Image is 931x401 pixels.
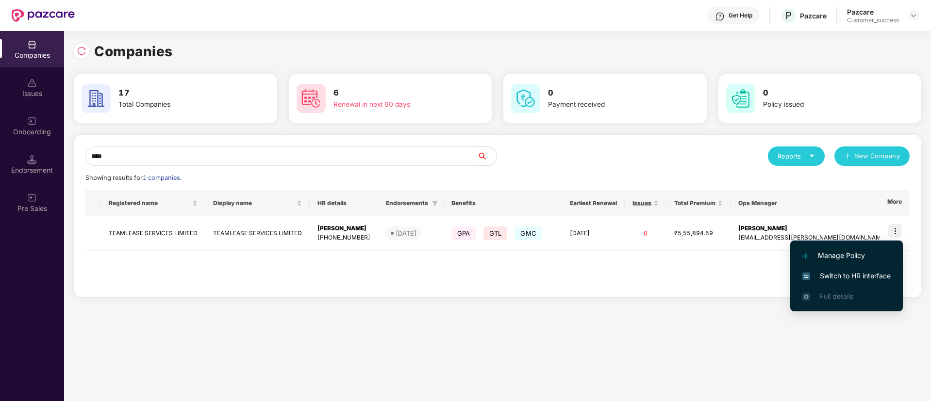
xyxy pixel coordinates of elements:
div: Customer_success [847,16,899,24]
span: Display name [213,199,295,207]
span: GPA [451,226,476,240]
button: plusNew Company [834,146,910,166]
div: Total Companies [118,99,241,110]
th: Registered name [101,190,205,216]
h3: 0 [548,87,670,99]
img: svg+xml;base64,PHN2ZyB4bWxucz0iaHR0cDovL3d3dy53My5vcmcvMjAwMC9zdmciIHdpZHRoPSI2MCIgaGVpZ2h0PSI2MC... [726,84,755,113]
th: Total Premium [666,190,731,216]
th: More [880,190,910,216]
span: GTL [483,226,508,240]
div: [PERSON_NAME] [738,224,887,233]
img: svg+xml;base64,PHN2ZyBpZD0iUmVsb2FkLTMyeDMyIiB4bWxucz0iaHR0cDovL3d3dy53My5vcmcvMjAwMC9zdmciIHdpZH... [77,46,86,56]
h3: 17 [118,87,241,99]
img: svg+xml;base64,PHN2ZyBpZD0iRHJvcGRvd24tMzJ4MzIiIHhtbG5zPSJodHRwOi8vd3d3LnczLm9yZy8yMDAwL3N2ZyIgd2... [910,12,917,19]
span: Showing results for [85,174,182,181]
span: Issues [632,199,651,207]
img: svg+xml;base64,PHN2ZyBpZD0iSXNzdWVzX2Rpc2FibGVkIiB4bWxucz0iaHR0cDovL3d3dy53My5vcmcvMjAwMC9zdmciIH... [27,78,37,88]
h1: Companies [94,41,173,62]
img: New Pazcare Logo [12,9,75,22]
img: svg+xml;base64,PHN2ZyBpZD0iQ29tcGFuaWVzIiB4bWxucz0iaHR0cDovL3d3dy53My5vcmcvMjAwMC9zdmciIHdpZHRoPS... [27,40,37,49]
span: filter [430,197,440,209]
div: [EMAIL_ADDRESS][PERSON_NAME][DOMAIN_NAME] [738,233,887,242]
div: Pazcare [800,11,827,20]
th: Issues [625,190,666,216]
span: search [477,152,497,160]
img: svg+xml;base64,PHN2ZyB4bWxucz0iaHR0cDovL3d3dy53My5vcmcvMjAwMC9zdmciIHdpZHRoPSI2MCIgaGVpZ2h0PSI2MC... [511,84,540,113]
span: Full details [820,292,853,300]
img: svg+xml;base64,PHN2ZyB4bWxucz0iaHR0cDovL3d3dy53My5vcmcvMjAwMC9zdmciIHdpZHRoPSIxMi4yMDEiIGhlaWdodD... [802,253,808,259]
img: svg+xml;base64,PHN2ZyB3aWR0aD0iMTQuNSIgaGVpZ2h0PSIxNC41IiB2aWV3Qm94PSIwIDAgMTYgMTYiIGZpbGw9Im5vbm... [27,155,37,164]
div: [PHONE_NUMBER] [317,233,370,242]
img: icon [888,224,902,238]
img: svg+xml;base64,PHN2ZyB4bWxucz0iaHR0cDovL3d3dy53My5vcmcvMjAwMC9zdmciIHdpZHRoPSIxNi4zNjMiIGhlaWdodD... [802,293,810,301]
h3: 0 [763,87,885,99]
img: svg+xml;base64,PHN2ZyB3aWR0aD0iMjAiIGhlaWdodD0iMjAiIHZpZXdCb3g9IjAgMCAyMCAyMCIgZmlsbD0ibm9uZSIgeG... [27,193,37,203]
div: Policy issued [763,99,885,110]
th: Benefits [444,190,562,216]
div: Pazcare [847,7,899,16]
div: [PERSON_NAME] [317,224,370,233]
span: Total Premium [674,199,715,207]
div: Renewal in next 60 days [333,99,456,110]
th: Earliest Renewal [562,190,625,216]
img: svg+xml;base64,PHN2ZyB4bWxucz0iaHR0cDovL3d3dy53My5vcmcvMjAwMC9zdmciIHdpZHRoPSI2MCIgaGVpZ2h0PSI2MC... [82,84,111,113]
div: Get Help [729,12,752,19]
img: svg+xml;base64,PHN2ZyB4bWxucz0iaHR0cDovL3d3dy53My5vcmcvMjAwMC9zdmciIHdpZHRoPSIxNiIgaGVpZ2h0PSIxNi... [802,273,810,280]
span: plus [844,153,850,160]
td: TEAMLEASE SERVICES LIMITED [101,216,205,251]
div: [DATE] [396,228,416,238]
span: Manage Policy [802,250,891,261]
th: Display name [205,190,310,216]
button: search [477,146,497,166]
div: ₹5,55,894.59 [674,229,723,238]
span: P [785,10,792,21]
img: svg+xml;base64,PHN2ZyB3aWR0aD0iMjAiIGhlaWdodD0iMjAiIHZpZXdCb3g9IjAgMCAyMCAyMCIgZmlsbD0ibm9uZSIgeG... [27,116,37,126]
h3: 6 [333,87,456,99]
div: Reports [778,151,815,161]
span: New Company [854,151,900,161]
span: filter [432,200,438,206]
span: 1 companies. [143,174,182,181]
img: svg+xml;base64,PHN2ZyB4bWxucz0iaHR0cDovL3d3dy53My5vcmcvMjAwMC9zdmciIHdpZHRoPSI2MCIgaGVpZ2h0PSI2MC... [297,84,326,113]
td: [DATE] [562,216,625,251]
span: Switch to HR interface [802,271,891,281]
span: Ops Manager [738,199,879,207]
span: Endorsements [386,199,428,207]
span: caret-down [809,153,815,159]
div: 0 [632,229,659,238]
img: svg+xml;base64,PHN2ZyBpZD0iSGVscC0zMngzMiIgeG1sbnM9Imh0dHA6Ly93d3cudzMub3JnLzIwMDAvc3ZnIiB3aWR0aD... [715,12,725,21]
span: Registered name [109,199,190,207]
div: Payment received [548,99,670,110]
span: GMC [515,226,542,240]
td: TEAMLEASE SERVICES LIMITED [205,216,310,251]
th: HR details [310,190,378,216]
